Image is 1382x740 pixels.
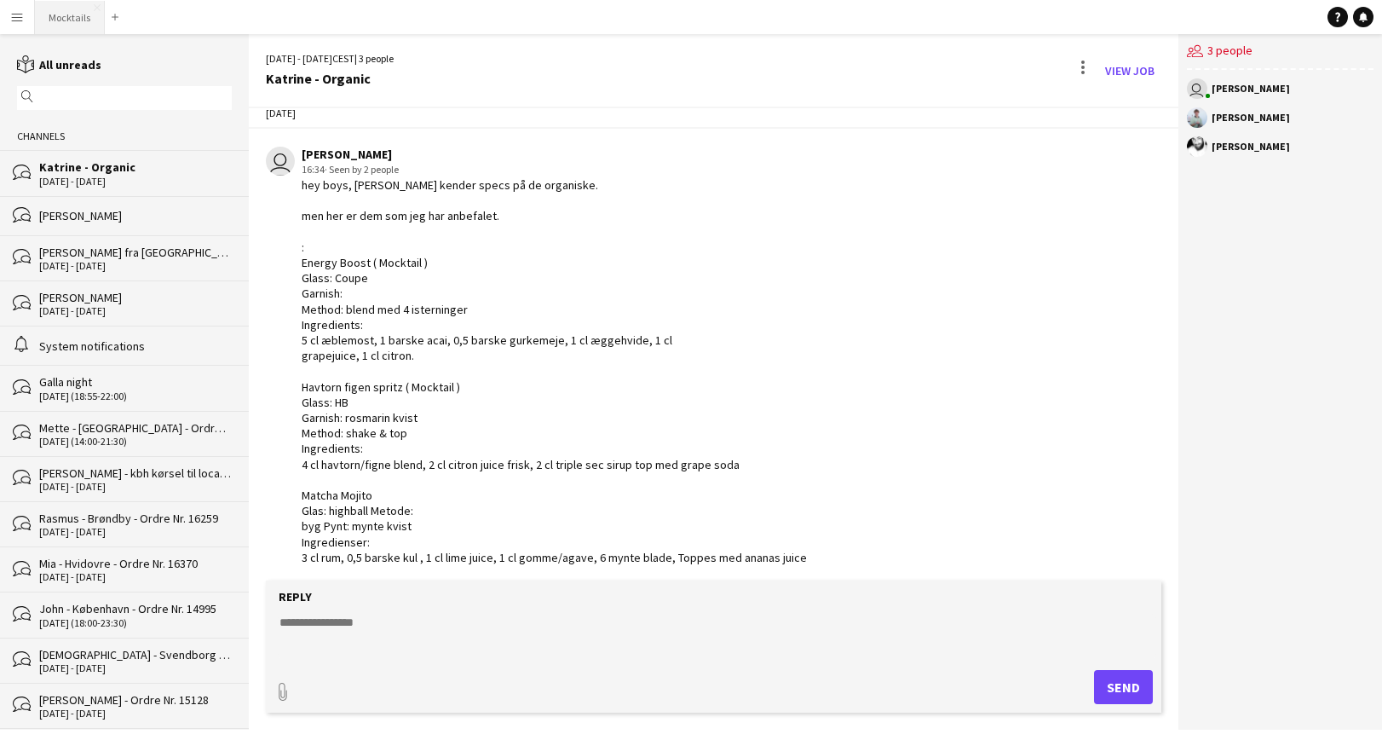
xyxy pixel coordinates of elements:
[39,390,232,402] div: [DATE] (18:55-22:00)
[279,589,312,604] label: Reply
[39,420,232,436] div: Mette - [GEOGRAPHIC_DATA] - Ordre Nr. 16298
[302,162,807,177] div: 16:34
[39,374,232,390] div: Galla night
[39,617,232,629] div: [DATE] (18:00-23:30)
[302,177,807,565] div: hey boys, [PERSON_NAME] kender specs på de organiske. men her er dem som jeg har anbefalet. : Ene...
[325,163,399,176] span: · Seen by 2 people
[39,176,232,188] div: [DATE] - [DATE]
[39,662,232,674] div: [DATE] - [DATE]
[332,52,354,65] span: CEST
[266,51,394,66] div: [DATE] - [DATE] | 3 people
[35,1,105,34] button: Mocktails
[39,601,232,616] div: John - København - Ordre Nr. 14995
[1098,57,1161,84] a: View Job
[39,465,232,481] div: [PERSON_NAME] - kbh kørsel til location - Ordre Nr. 15871
[39,159,232,175] div: Katrine - Organic
[39,692,232,708] div: [PERSON_NAME] - Ordre Nr. 15128
[39,290,232,305] div: [PERSON_NAME]
[39,208,232,223] div: [PERSON_NAME]
[39,245,232,260] div: [PERSON_NAME] fra [GEOGRAPHIC_DATA] til [GEOGRAPHIC_DATA]
[249,99,1178,128] div: [DATE]
[1212,84,1290,94] div: [PERSON_NAME]
[266,71,394,86] div: Katrine - Organic
[1212,113,1290,123] div: [PERSON_NAME]
[39,556,232,571] div: Mia - Hvidovre - Ordre Nr. 16370
[1212,142,1290,152] div: [PERSON_NAME]
[39,260,232,272] div: [DATE] - [DATE]
[39,305,232,317] div: [DATE] - [DATE]
[39,436,232,448] div: [DATE] (14:00-21:30)
[39,526,232,538] div: [DATE] - [DATE]
[39,338,232,354] div: System notifications
[39,511,232,526] div: Rasmus - Brøndby - Ordre Nr. 16259
[302,147,807,162] div: [PERSON_NAME]
[17,57,101,72] a: All unreads
[1187,34,1373,70] div: 3 people
[39,708,232,720] div: [DATE] - [DATE]
[1094,670,1153,704] button: Send
[39,481,232,493] div: [DATE] - [DATE]
[39,571,232,583] div: [DATE] - [DATE]
[39,647,232,662] div: [DEMOGRAPHIC_DATA] - Svendborg - Ordre Nr. 12836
